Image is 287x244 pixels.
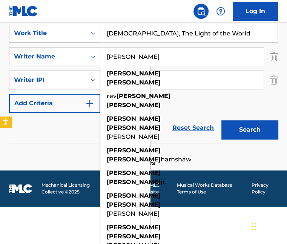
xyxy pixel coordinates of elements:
[117,92,170,100] strong: [PERSON_NAME]
[213,4,228,19] div: Help
[216,7,225,16] img: help
[140,182,172,195] a: The MLC Website
[196,7,206,16] img: search
[107,101,161,109] strong: [PERSON_NAME]
[41,182,109,195] span: Mechanical Licensing Collective © 2025
[161,156,191,163] span: hamshaw
[252,182,278,195] a: Privacy Policy
[270,47,278,66] img: Delete Criterion
[107,224,161,231] strong: [PERSON_NAME]
[107,124,161,131] strong: [PERSON_NAME]
[107,233,161,240] strong: [PERSON_NAME]
[107,178,161,186] strong: [PERSON_NAME]
[107,156,161,163] strong: [PERSON_NAME]
[9,94,100,113] button: Add Criteria
[9,184,32,193] img: logo
[107,192,161,199] strong: [PERSON_NAME]
[107,70,161,77] strong: [PERSON_NAME]
[270,71,278,89] img: Delete Criterion
[221,120,278,139] button: Search
[169,120,218,136] a: Reset Search
[177,182,247,195] a: Musical Works Database Terms of Use
[14,29,82,38] div: Work Title
[161,178,167,186] span: jr.
[107,169,161,176] strong: [PERSON_NAME]
[252,215,256,238] div: Drag
[107,210,160,217] span: [PERSON_NAME]
[107,133,160,140] span: [PERSON_NAME]
[107,147,161,154] strong: [PERSON_NAME]
[9,6,38,17] img: MLC Logo
[9,24,278,143] form: Search Form
[14,75,82,84] div: Writer IPI
[107,115,161,122] strong: [PERSON_NAME]
[249,208,287,244] iframe: Chat Widget
[107,79,161,86] strong: [PERSON_NAME]
[193,4,209,19] a: Public Search
[14,52,82,61] div: Writer Name
[85,99,94,108] img: 9d2ae6d4665cec9f34b9.svg
[107,201,161,208] strong: [PERSON_NAME]
[107,92,117,100] span: rev
[233,2,278,21] a: Log In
